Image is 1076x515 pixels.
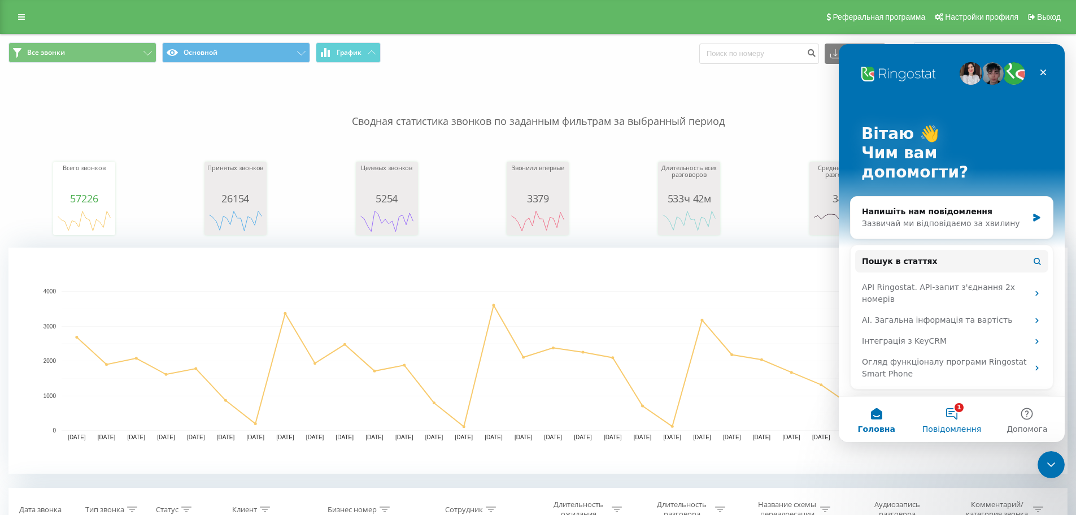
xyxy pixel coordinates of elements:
div: Всего звонков [56,165,112,193]
span: График [337,49,361,57]
text: [DATE] [485,434,503,440]
div: Дата звонка [19,505,62,514]
span: Настройки профиля [945,12,1018,21]
span: Реферальная программа [833,12,925,21]
text: [DATE] [782,434,800,440]
text: [DATE] [157,434,175,440]
input: Поиск по номеру [699,44,819,64]
text: [DATE] [306,434,324,440]
text: 4000 [43,288,56,295]
text: [DATE] [723,434,741,440]
span: Выход [1037,12,1061,21]
text: [DATE] [693,434,711,440]
text: [DATE] [246,434,264,440]
button: Экспорт [825,44,886,64]
div: 533ч 42м [661,193,717,204]
iframe: Intercom live chat [1038,451,1065,478]
svg: A chart. [56,204,112,238]
text: [DATE] [634,434,652,440]
div: 3379 [509,193,566,204]
div: Бизнес номер [328,505,377,514]
text: [DATE] [753,434,771,440]
svg: A chart. [8,248,1068,474]
text: [DATE] [544,434,563,440]
text: [DATE] [68,434,86,440]
div: 57226 [56,193,112,204]
text: [DATE] [515,434,533,440]
div: Клиент [232,505,257,514]
text: 0 [53,427,56,434]
text: [DATE] [336,434,354,440]
iframe: Intercom live chat [839,44,1065,442]
div: Тип звонка [85,505,124,514]
svg: A chart. [661,204,717,238]
div: 5254 [359,193,415,204]
text: [DATE] [574,434,592,440]
text: 2000 [43,358,56,364]
text: [DATE] [812,434,830,440]
text: [DATE] [187,434,205,440]
div: Сотрудник [445,505,483,514]
div: Длительность всех разговоров [661,165,717,193]
text: [DATE] [604,434,622,440]
text: [DATE] [365,434,384,440]
div: Статус [156,505,178,514]
svg: A chart. [812,204,869,238]
svg: A chart. [359,204,415,238]
div: 34с [812,193,869,204]
text: 3000 [43,323,56,330]
div: A chart. [207,204,264,238]
div: Целевых звонков [359,165,415,193]
button: График [316,42,381,63]
button: Основной [162,42,310,63]
button: Все звонки [8,42,156,63]
text: [DATE] [425,434,443,440]
text: [DATE] [455,434,473,440]
text: [DATE] [663,434,681,440]
text: [DATE] [276,434,294,440]
text: [DATE] [98,434,116,440]
p: Сводная статистика звонков по заданным фильтрам за выбранный период [8,92,1068,129]
div: Среднее время разговора [812,165,869,193]
text: [DATE] [217,434,235,440]
div: 26154 [207,193,264,204]
span: Все звонки [27,48,65,57]
svg: A chart. [509,204,566,238]
text: [DATE] [395,434,413,440]
div: Принятых звонков [207,165,264,193]
text: 1000 [43,393,56,399]
text: [DATE] [128,434,146,440]
div: Звонили впервые [509,165,566,193]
